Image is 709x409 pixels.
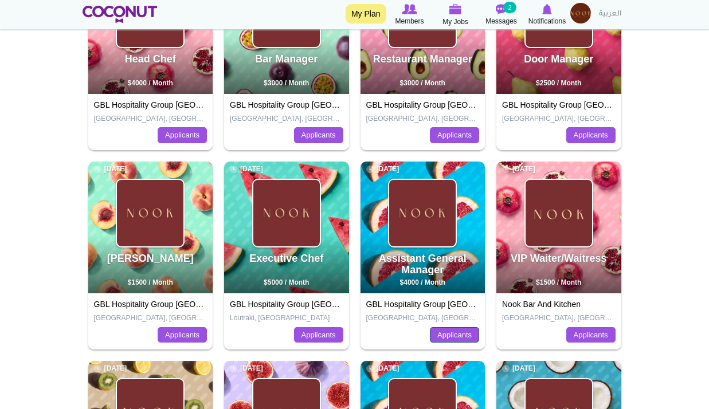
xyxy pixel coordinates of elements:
a: GBL Hospitality Group [GEOGRAPHIC_DATA] [230,300,395,309]
span: $4000 / Month [128,79,173,87]
span: [DATE] [94,164,127,174]
a: Restaurant Manager [373,53,472,65]
span: Notifications [528,15,566,27]
span: [DATE] [502,364,535,373]
a: Applicants [158,127,207,143]
span: [DATE] [502,164,535,174]
a: العربية [593,3,627,26]
a: [PERSON_NAME] [107,253,194,264]
a: Assistant General Manager [379,253,467,276]
img: Home [83,6,158,23]
a: GBL Hospitality Group [GEOGRAPHIC_DATA] [94,100,259,109]
p: Loutraki, [GEOGRAPHIC_DATA] [230,313,343,323]
span: $1500 / Month [536,278,581,286]
a: Applicants [430,327,479,343]
span: Messages [485,15,517,27]
p: [GEOGRAPHIC_DATA], [GEOGRAPHIC_DATA] [230,114,343,124]
span: $2500 / Month [536,79,581,87]
span: $3000 / Month [400,79,445,87]
a: Browse Members Members [387,3,433,27]
a: VIP Waiter/Waitress [511,253,606,264]
span: [DATE] [230,364,263,373]
img: Notifications [542,4,552,14]
span: Members [395,15,424,27]
a: Applicants [566,127,616,143]
img: My Jobs [449,4,462,14]
a: Bar Manager [255,53,318,65]
span: $1500 / Month [128,278,173,286]
p: [GEOGRAPHIC_DATA], [GEOGRAPHIC_DATA] [366,114,480,124]
span: $3000 / Month [264,79,309,87]
a: GBL Hospitality Group [GEOGRAPHIC_DATA] [366,300,531,309]
a: Notifications Notifications [524,3,570,27]
a: Applicants [430,127,479,143]
span: [DATE] [366,164,399,174]
p: [GEOGRAPHIC_DATA], [GEOGRAPHIC_DATA] [502,313,616,323]
a: GBL Hospitality Group [GEOGRAPHIC_DATA] [230,100,395,109]
p: [GEOGRAPHIC_DATA], [GEOGRAPHIC_DATA] [94,313,207,323]
a: Messages Messages 2 [479,3,524,27]
span: [DATE] [366,364,399,373]
a: Nook Bar And Kitchen [502,300,581,309]
p: [GEOGRAPHIC_DATA], [GEOGRAPHIC_DATA] [502,114,616,124]
a: Executive Chef [249,253,323,264]
a: Applicants [566,327,616,343]
a: GBL Hospitality Group [GEOGRAPHIC_DATA] [94,300,259,309]
span: [DATE] [230,164,263,174]
span: $4000 / Month [400,278,445,286]
span: [DATE] [94,364,127,373]
a: Head Chef [125,53,176,65]
p: [GEOGRAPHIC_DATA], [GEOGRAPHIC_DATA] [366,313,480,323]
a: Applicants [158,327,207,343]
small: 2 [503,2,516,13]
span: My Jobs [442,16,468,27]
a: My Plan [346,4,386,23]
a: GBL Hospitality Group [GEOGRAPHIC_DATA] [366,100,531,109]
span: $5000 / Month [264,278,309,286]
a: Applicants [294,127,343,143]
p: [GEOGRAPHIC_DATA], [GEOGRAPHIC_DATA] [94,114,207,124]
img: Browse Members [402,4,417,14]
a: Applicants [294,327,343,343]
img: Messages [496,4,507,14]
a: GBL Hospitality Group [GEOGRAPHIC_DATA] [502,100,667,109]
a: My Jobs My Jobs [433,3,479,27]
a: Door Manager [524,53,593,65]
